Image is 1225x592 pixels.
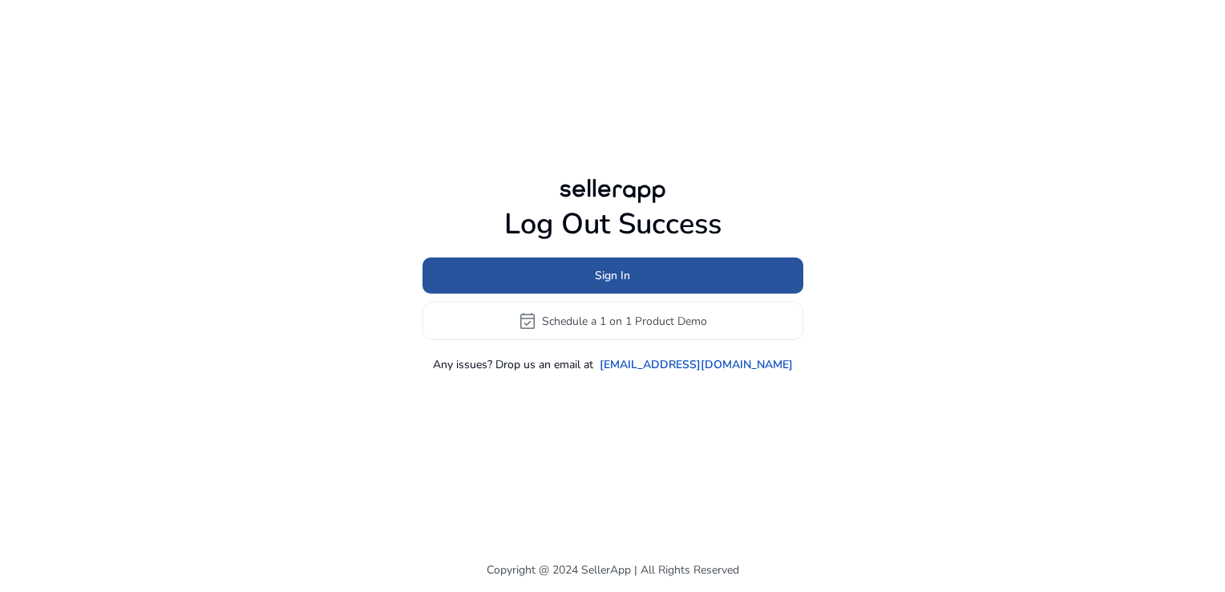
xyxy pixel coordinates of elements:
span: Sign In [595,267,630,284]
a: [EMAIL_ADDRESS][DOMAIN_NAME] [600,356,793,373]
p: Any issues? Drop us an email at [433,356,593,373]
span: event_available [518,311,537,330]
button: event_availableSchedule a 1 on 1 Product Demo [422,302,803,340]
button: Sign In [422,257,803,294]
h1: Log Out Success [422,207,803,241]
